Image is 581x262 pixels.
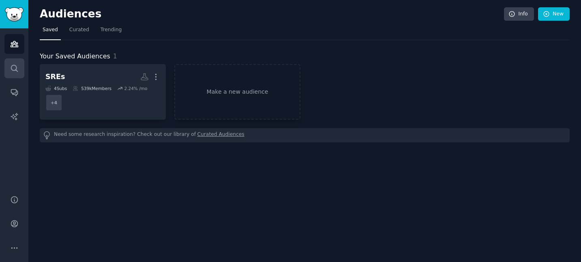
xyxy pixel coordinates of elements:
[45,86,67,91] div: 4 Sub s
[45,72,65,82] div: SREs
[40,24,61,40] a: Saved
[40,128,570,142] div: Need some research inspiration? Check out our library of
[45,94,62,111] div: + 4
[101,26,122,34] span: Trending
[40,8,504,21] h2: Audiences
[40,52,110,62] span: Your Saved Audiences
[5,7,24,21] img: GummySearch logo
[73,86,111,91] div: 539k Members
[124,86,147,91] div: 2.24 % /mo
[113,52,117,60] span: 1
[197,131,244,140] a: Curated Audiences
[66,24,92,40] a: Curated
[43,26,58,34] span: Saved
[504,7,534,21] a: Info
[69,26,89,34] span: Curated
[538,7,570,21] a: New
[98,24,124,40] a: Trending
[174,64,300,120] a: Make a new audience
[40,64,166,120] a: SREs4Subs539kMembers2.24% /mo+4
